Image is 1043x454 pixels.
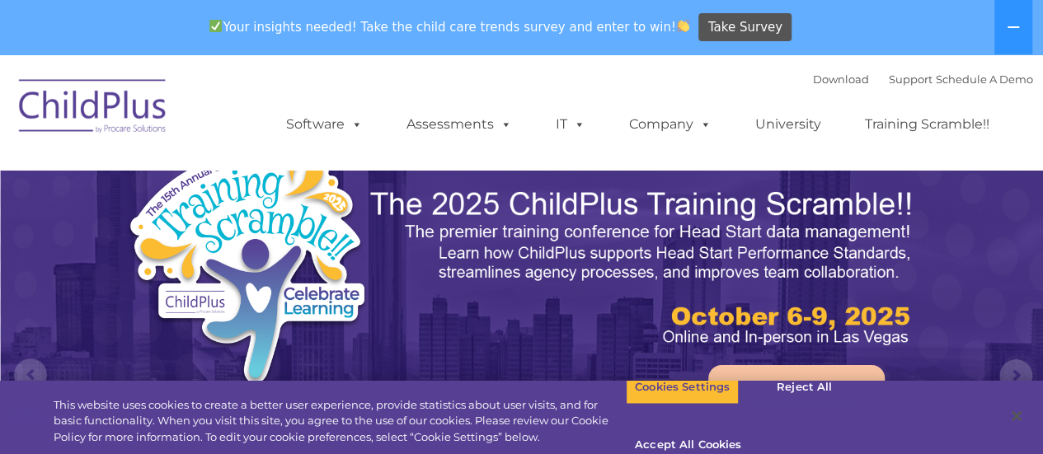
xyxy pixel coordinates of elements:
a: Assessments [390,108,529,141]
a: Download [813,73,869,86]
span: Your insights needed! Take the child care trends survey and enter to win! [203,11,697,43]
button: Cookies Settings [626,370,739,405]
a: Support [889,73,933,86]
div: This website uses cookies to create a better user experience, provide statistics about user visit... [54,397,626,446]
a: Company [613,108,728,141]
a: Software [270,108,379,141]
span: Last name [229,109,280,121]
a: Training Scramble!! [848,108,1006,141]
img: ✅ [209,20,222,32]
img: ChildPlus by Procare Solutions [11,68,176,150]
span: Take Survey [708,13,782,42]
button: Close [998,398,1035,434]
a: Learn More [708,365,885,411]
a: IT [539,108,602,141]
span: Phone number [229,176,299,189]
font: | [813,73,1033,86]
img: 👏 [677,20,689,32]
a: University [739,108,838,141]
a: Take Survey [698,13,792,42]
a: Schedule A Demo [936,73,1033,86]
button: Reject All [753,370,856,405]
